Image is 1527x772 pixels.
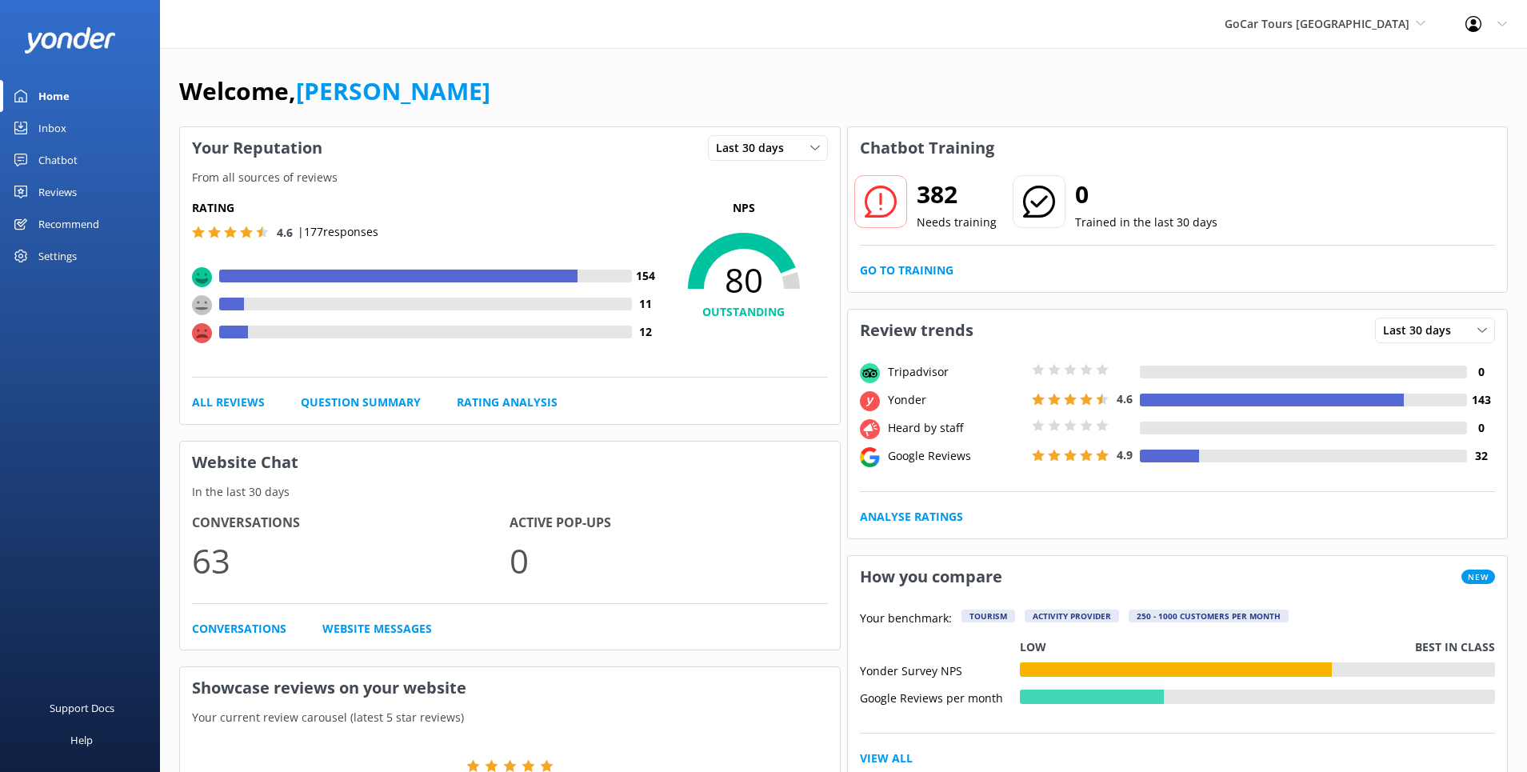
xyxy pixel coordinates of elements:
[884,419,1028,437] div: Heard by staff
[884,391,1028,409] div: Yonder
[860,262,953,279] a: Go to Training
[457,394,558,411] a: Rating Analysis
[180,667,840,709] h3: Showcase reviews on your website
[660,303,828,321] h4: OUTSTANDING
[180,709,840,726] p: Your current review carousel (latest 5 star reviews)
[660,260,828,300] span: 80
[884,447,1028,465] div: Google Reviews
[38,112,66,144] div: Inbox
[298,223,378,241] p: | 177 responses
[884,363,1028,381] div: Tripadvisor
[38,80,70,112] div: Home
[961,610,1015,622] div: Tourism
[848,556,1014,598] h3: How you compare
[192,513,510,534] h4: Conversations
[1075,175,1217,214] h2: 0
[1467,419,1495,437] h4: 0
[848,127,1006,169] h3: Chatbot Training
[860,662,1020,677] div: Yonder Survey NPS
[1075,214,1217,231] p: Trained in the last 30 days
[860,610,952,629] p: Your benchmark:
[510,513,827,534] h4: Active Pop-ups
[192,534,510,587] p: 63
[632,323,660,341] h4: 12
[860,508,963,526] a: Analyse Ratings
[192,199,660,217] h5: Rating
[38,144,78,176] div: Chatbot
[510,534,827,587] p: 0
[1467,391,1495,409] h4: 143
[632,267,660,285] h4: 154
[1117,391,1133,406] span: 4.6
[322,620,432,638] a: Website Messages
[1117,447,1133,462] span: 4.9
[1467,447,1495,465] h4: 32
[180,483,840,501] p: In the last 30 days
[50,692,114,724] div: Support Docs
[632,295,660,313] h4: 11
[180,127,334,169] h3: Your Reputation
[179,72,490,110] h1: Welcome,
[1383,322,1461,339] span: Last 30 days
[660,199,828,217] p: NPS
[917,214,997,231] p: Needs training
[277,225,293,240] span: 4.6
[1467,363,1495,381] h4: 0
[848,310,985,351] h3: Review trends
[1415,638,1495,656] p: Best in class
[38,176,77,208] div: Reviews
[192,394,265,411] a: All Reviews
[1020,638,1046,656] p: Low
[716,139,793,157] span: Last 30 days
[38,240,77,272] div: Settings
[296,74,490,107] a: [PERSON_NAME]
[1025,610,1119,622] div: Activity Provider
[860,690,1020,704] div: Google Reviews per month
[70,724,93,756] div: Help
[38,208,99,240] div: Recommend
[1225,16,1409,31] span: GoCar Tours [GEOGRAPHIC_DATA]
[301,394,421,411] a: Question Summary
[1129,610,1289,622] div: 250 - 1000 customers per month
[860,750,913,767] a: View All
[180,442,840,483] h3: Website Chat
[192,620,286,638] a: Conversations
[180,169,840,186] p: From all sources of reviews
[24,27,116,54] img: yonder-white-logo.png
[1461,570,1495,584] span: New
[917,175,997,214] h2: 382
